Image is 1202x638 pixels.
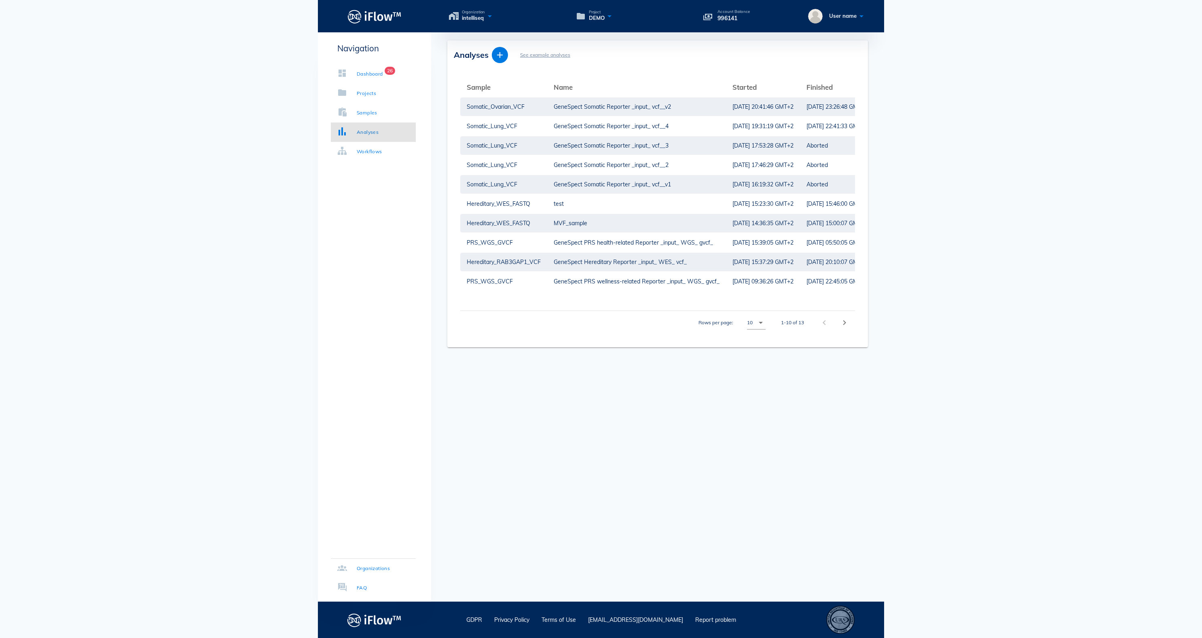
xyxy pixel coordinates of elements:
[732,272,794,291] a: [DATE] 09:36:26 GMT+2
[467,97,541,116] div: Somatic_Ovarian_VCF
[732,117,794,135] a: [DATE] 19:31:19 GMT+2
[466,616,482,623] a: GDPR
[547,78,726,97] th: Name: Not sorted. Activate to sort ascending.
[467,272,541,291] a: PRS_WGS_GVCF
[554,253,720,271] a: GeneSpect Hereditary Reporter _input_ WES_ vcf_
[520,52,570,58] a: See example analyses
[806,175,868,194] a: Aborted
[588,616,683,623] a: [EMAIL_ADDRESS][DOMAIN_NAME]
[460,78,547,97] th: Sample: Not sorted. Activate to sort ascending.
[554,117,720,135] div: GeneSpect Somatic Reporter _input_ vcf__4
[554,175,720,194] a: GeneSpect Somatic Reporter _input_ vcf__v1
[467,83,491,91] span: Sample
[806,156,868,174] div: Aborted
[837,315,852,330] button: Next page
[829,13,857,19] span: User name
[726,78,800,97] th: Started: Not sorted. Activate to sort ascending.
[554,83,573,91] span: Name
[467,156,541,174] a: Somatic_Lung_VCF
[747,316,766,329] div: 10Rows per page:
[331,42,416,55] p: Navigation
[357,89,376,97] div: Projects
[357,564,390,573] div: Organizations
[357,70,383,78] div: Dashboard
[732,253,794,271] a: [DATE] 15:37:29 GMT+2
[554,156,720,174] a: GeneSpect Somatic Reporter _input_ vcf__2
[806,272,868,291] a: [DATE] 22:45:05 GMT+2
[357,584,367,592] div: FAQ
[800,78,874,97] th: Finished: Not sorted. Activate to sort ascending.
[806,117,868,135] a: [DATE] 22:41:33 GMT+2
[462,14,485,22] span: intelliseq
[318,7,431,25] div: Logo
[732,175,794,194] div: [DATE] 16:19:32 GMT+2
[554,233,720,252] a: GeneSpect PRS health-related Reporter _input_ WGS_ gvcf_
[462,10,485,14] span: Organization
[698,311,766,334] div: Rows per page:
[554,214,720,232] a: MVF_sample
[1162,598,1192,628] iframe: Drift Widget Chat Controller
[732,194,794,213] a: [DATE] 15:23:30 GMT+2
[467,214,541,232] a: Hereditary_WES_FASTQ
[494,616,529,623] a: Privacy Policy
[554,272,720,291] a: GeneSpect PRS wellness-related Reporter _input_ WGS_ gvcf_
[357,109,377,117] div: Samples
[554,194,720,213] a: test
[808,9,823,23] img: User name
[806,83,833,91] span: Finished
[554,97,720,116] a: GeneSpect Somatic Reporter _input_ vcf__v2
[589,14,605,22] span: DEMO
[542,616,576,623] a: Terms of Use
[467,117,541,135] a: Somatic_Lung_VCF
[467,136,541,155] div: Somatic_Lung_VCF
[467,194,541,213] a: Hereditary_WES_FASTQ
[385,67,395,75] span: Badge
[806,194,868,213] a: [DATE] 15:46:00 GMT+2
[732,97,794,116] div: [DATE] 20:41:46 GMT+2
[732,233,794,252] a: [DATE] 15:39:05 GMT+2
[732,214,794,232] a: [DATE] 14:36:35 GMT+2
[554,136,720,155] a: GeneSpect Somatic Reporter _input_ vcf__3
[826,606,855,634] div: ISO 13485 – Quality Management System
[756,318,766,327] i: arrow_drop_down
[840,318,849,327] i: chevron_right
[717,10,750,14] p: Account Balance
[806,253,868,271] a: [DATE] 20:10:07 GMT+2
[732,136,794,155] a: [DATE] 17:53:28 GMT+2
[467,253,541,271] a: Hereditary_RAB3GAP1_VCF
[806,233,868,252] a: [DATE] 05:50:05 GMT+2
[467,175,541,194] a: Somatic_Lung_VCF
[747,319,753,326] div: 10
[467,233,541,252] a: PRS_WGS_GVCF
[732,83,757,91] span: Started
[357,128,379,136] div: Analyses
[806,214,868,232] div: [DATE] 15:00:07 GMT+2
[806,97,868,116] a: [DATE] 23:26:48 GMT+2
